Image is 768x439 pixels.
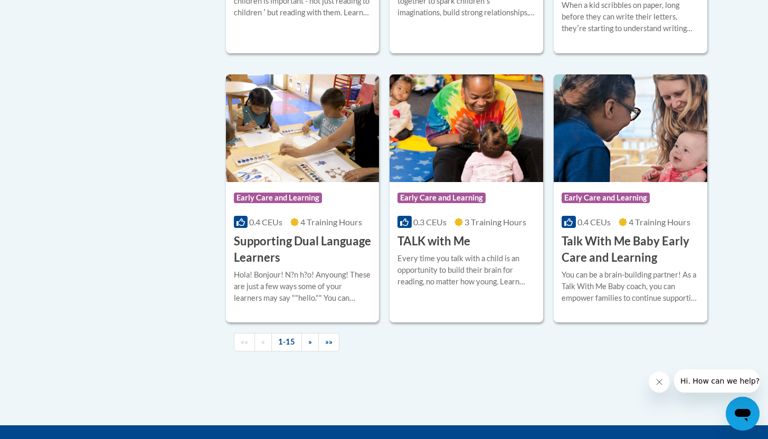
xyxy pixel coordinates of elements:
img: Course Logo [554,74,707,182]
span: 0.3 CEUs [413,217,447,227]
h3: TALK with Me [397,233,470,250]
span: 4 Training Hours [300,217,362,227]
img: Course Logo [226,74,380,182]
img: Course Logo [390,74,543,182]
iframe: Button to launch messaging window [726,397,760,431]
span: » [308,337,312,346]
a: Course LogoEarly Care and Learning0.4 CEUs4 Training Hours Talk With Me Baby Early Care and Learn... [554,74,707,322]
span: « [261,337,265,346]
span: »» [325,337,333,346]
span: Early Care and Learning [234,193,322,203]
span: «« [241,337,248,346]
span: 4 Training Hours [629,217,690,227]
a: Previous [254,333,272,351]
a: End [318,333,339,351]
span: 0.4 CEUs [249,217,282,227]
div: Every time you talk with a child is an opportunity to build their brain for reading, no matter ho... [397,253,535,288]
span: 0.4 CEUs [577,217,611,227]
h3: Supporting Dual Language Learners [234,233,372,266]
span: 3 Training Hours [464,217,526,227]
a: Next [301,333,319,351]
a: Begining [234,333,255,351]
iframe: Close message [649,371,670,393]
span: Early Care and Learning [397,193,486,203]
h3: Talk With Me Baby Early Care and Learning [562,233,699,266]
iframe: Message from company [674,369,760,393]
a: Course LogoEarly Care and Learning0.4 CEUs4 Training Hours Supporting Dual Language LearnersHola!... [226,74,380,322]
span: Early Care and Learning [562,193,650,203]
a: 1-15 [271,333,302,351]
div: Hola! Bonjour! N?n h?o! Anyoung! These are just a few ways some of your learners may say ""hello.... [234,269,372,304]
div: You can be a brain-building partner! As a Talk With Me Baby coach, you can empower families to co... [562,269,699,304]
a: Course LogoEarly Care and Learning0.3 CEUs3 Training Hours TALK with MeEvery time you talk with a... [390,74,543,322]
